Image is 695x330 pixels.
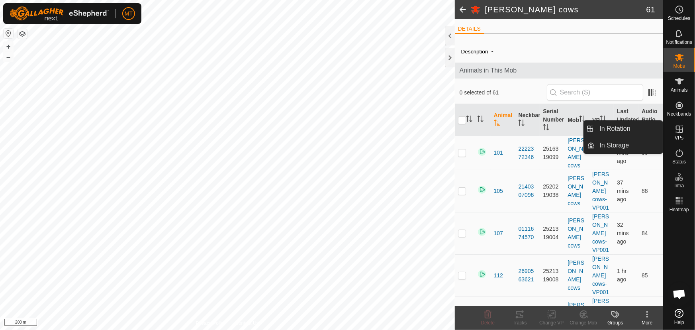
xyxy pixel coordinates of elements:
button: – [4,52,13,62]
div: Open chat [668,282,691,306]
button: Map Layers [18,29,27,39]
span: Infra [674,183,684,188]
th: Mob [564,104,589,136]
th: Audio Ratio (%) [638,104,663,136]
span: 85 [642,272,648,279]
a: [PERSON_NAME] cows-VP001 [592,171,609,211]
th: Serial Number [540,104,564,136]
p-sorticon: Activate to sort [466,117,472,123]
th: VP [589,104,614,136]
span: Heatmap [670,207,689,212]
span: 112 [494,271,503,280]
span: - [488,45,497,58]
span: VPs [675,136,683,140]
input: Search (S) [547,84,643,101]
div: 2521319008 [543,267,561,284]
a: [PERSON_NAME] cows-VP001 [592,213,609,253]
a: [PERSON_NAME] cows-VP001 [592,255,609,295]
th: Animal [491,104,515,136]
span: 61 [646,4,655,16]
div: Tracks [504,319,536,326]
div: [PERSON_NAME] cows [568,136,586,170]
img: returning on [477,185,487,194]
div: [PERSON_NAME] cows [568,174,586,208]
div: More [631,319,663,326]
th: Last Updated [614,104,638,136]
p-sorticon: Activate to sort [477,117,484,123]
img: returning on [477,147,487,157]
span: Notifications [666,40,692,45]
span: In Storage [600,141,629,150]
th: Neckband [515,104,540,136]
label: Description [461,49,488,55]
li: In Storage [584,137,663,153]
li: In Rotation [584,121,663,137]
img: Gallagher Logo [10,6,109,21]
button: Reset Map [4,29,13,38]
div: 2520219038 [543,183,561,199]
span: Neckbands [667,112,691,116]
span: Animals in This Mob [460,66,659,75]
p-sorticon: Activate to sort [494,121,500,127]
span: 25 Sept 2025, 7:34 pm [617,268,626,283]
span: Schedules [668,16,690,21]
span: Delete [481,320,495,326]
span: 88 [642,188,648,194]
a: In Storage [595,137,663,153]
h2: [PERSON_NAME] cows [485,5,646,14]
a: Contact Us [235,320,258,327]
div: 2222372346 [518,145,536,161]
span: Status [672,159,686,164]
div: 2690563621 [518,267,536,284]
div: 0111674570 [518,225,536,242]
span: 101 [494,149,503,157]
p-sorticon: Activate to sort [543,125,549,132]
span: Mobs [673,64,685,69]
div: [PERSON_NAME] cows [568,259,586,292]
a: Privacy Policy [196,320,226,327]
span: 25 Sept 2025, 8:25 pm [617,179,629,202]
img: returning on [477,269,487,279]
span: In Rotation [600,124,630,134]
span: 25 Sept 2025, 8:31 pm [617,222,629,245]
div: 2516319099 [543,145,561,161]
img: returning on [477,227,487,237]
div: Change VP [536,319,568,326]
p-sorticon: Activate to sort [579,117,585,123]
a: Help [664,306,695,328]
span: Help [674,320,684,325]
li: DETAILS [455,25,484,34]
a: In Rotation [595,121,663,137]
span: 84 [642,230,648,236]
div: Change Mob [568,319,599,326]
button: + [4,42,13,51]
span: 107 [494,229,503,238]
div: [PERSON_NAME] cows [568,216,586,250]
span: 105 [494,187,503,195]
div: Groups [599,319,631,326]
span: 0 selected of 61 [460,88,547,97]
p-sorticon: Activate to sort [518,121,525,127]
span: MT [125,10,133,18]
div: 2521319004 [543,225,561,242]
div: 2140307096 [518,183,536,199]
p-sorticon: Activate to sort [600,117,606,123]
span: Animals [671,88,688,92]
